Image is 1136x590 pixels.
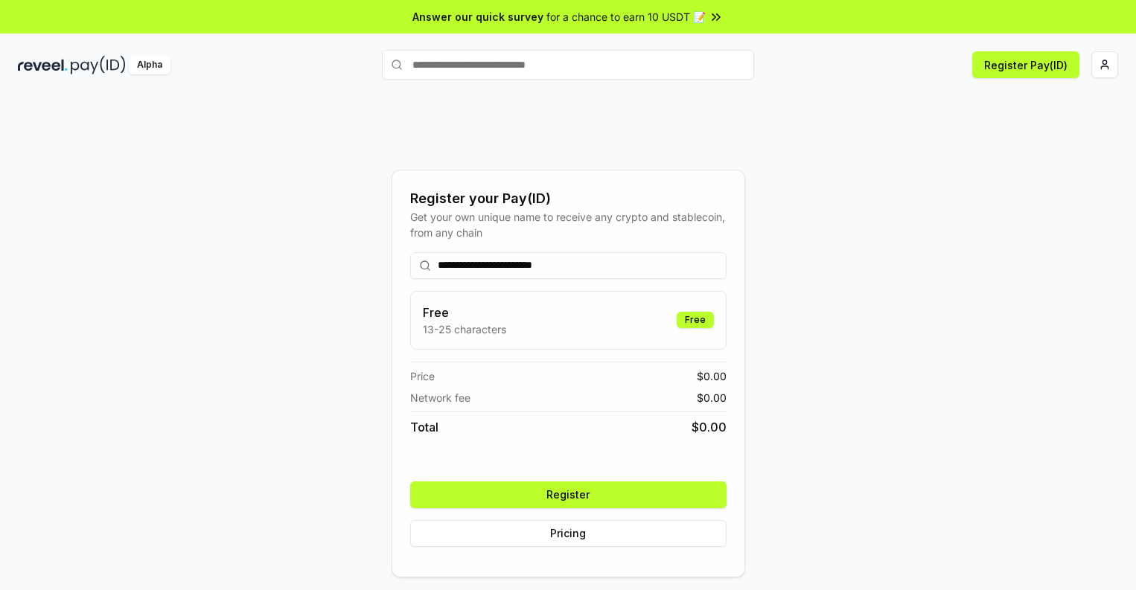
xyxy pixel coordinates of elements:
[412,9,543,25] span: Answer our quick survey
[697,390,727,405] span: $ 0.00
[423,304,506,321] h3: Free
[71,56,126,74] img: pay_id
[410,209,727,240] div: Get your own unique name to receive any crypto and stablecoin, from any chain
[410,368,435,384] span: Price
[410,188,727,209] div: Register your Pay(ID)
[410,418,438,436] span: Total
[18,56,68,74] img: reveel_dark
[423,321,506,337] p: 13-25 characters
[972,51,1079,78] button: Register Pay(ID)
[129,56,170,74] div: Alpha
[546,9,706,25] span: for a chance to earn 10 USDT 📝
[697,368,727,384] span: $ 0.00
[410,390,470,405] span: Network fee
[410,520,727,547] button: Pricing
[410,481,727,508] button: Register
[692,418,727,436] span: $ 0.00
[677,312,714,328] div: Free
